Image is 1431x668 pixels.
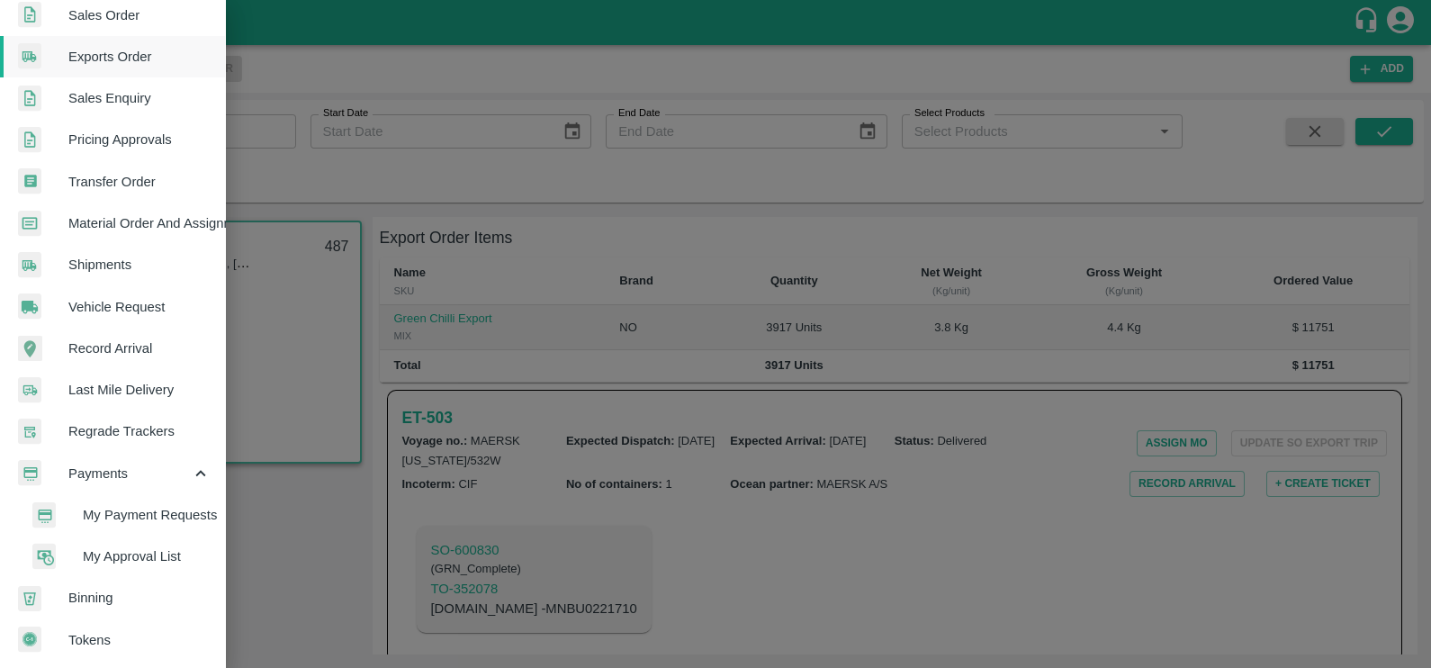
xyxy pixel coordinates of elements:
[18,127,41,153] img: sales
[18,86,41,112] img: sales
[68,380,211,400] span: Last Mile Delivery
[68,130,211,149] span: Pricing Approvals
[68,339,211,358] span: Record Arrival
[68,213,211,233] span: Material Order And Assignment
[18,43,41,69] img: shipments
[18,2,41,28] img: sales
[18,336,42,361] img: recordArrival
[68,88,211,108] span: Sales Enquiry
[32,543,56,570] img: approval
[68,47,211,67] span: Exports Order
[68,255,211,275] span: Shipments
[18,377,41,403] img: delivery
[14,536,225,577] a: approvalMy Approval List
[32,502,56,528] img: payment
[68,421,211,441] span: Regrade Trackers
[18,252,41,278] img: shipments
[18,168,41,194] img: whTransfer
[68,464,191,483] span: Payments
[83,505,211,525] span: My Payment Requests
[18,627,41,653] img: tokens
[83,546,211,566] span: My Approval List
[68,297,211,317] span: Vehicle Request
[68,172,211,192] span: Transfer Order
[18,460,41,486] img: payment
[18,586,41,611] img: bin
[68,5,211,25] span: Sales Order
[68,630,211,650] span: Tokens
[18,419,41,445] img: whTracker
[18,293,41,320] img: vehicle
[68,588,211,608] span: Binning
[18,211,41,237] img: centralMaterial
[14,494,225,536] a: paymentMy Payment Requests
